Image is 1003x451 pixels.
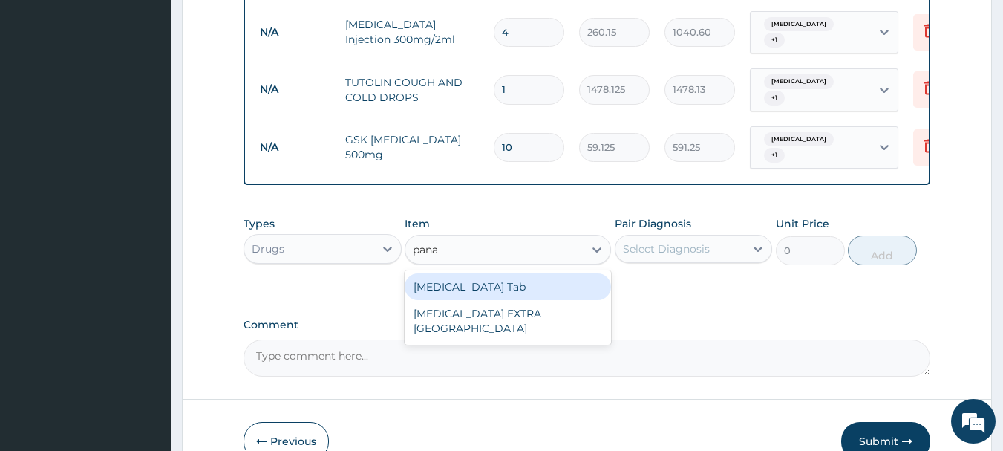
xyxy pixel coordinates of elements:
span: [MEDICAL_DATA] [764,17,834,32]
span: We're online! [86,132,205,282]
span: [MEDICAL_DATA] [764,132,834,147]
td: N/A [252,76,338,103]
td: N/A [252,134,338,161]
label: Types [244,218,275,230]
textarea: Type your message and hit 'Enter' [7,296,283,348]
span: + 1 [764,148,785,163]
label: Unit Price [776,216,829,231]
img: d_794563401_company_1708531726252_794563401 [27,74,60,111]
div: Drugs [252,241,284,256]
div: Chat with us now [77,83,249,103]
span: + 1 [764,33,785,48]
span: + 1 [764,91,785,106]
td: N/A [252,19,338,46]
td: GSK [MEDICAL_DATA] 500mg [338,125,486,169]
td: [MEDICAL_DATA] Injection 300mg/2ml [338,10,486,54]
span: [MEDICAL_DATA] [764,74,834,89]
div: [MEDICAL_DATA] Tab [405,273,611,300]
div: Select Diagnosis [623,241,710,256]
button: Add [848,236,917,265]
div: Minimize live chat window [244,7,279,43]
label: Item [405,216,430,231]
label: Pair Diagnosis [615,216,691,231]
label: Comment [244,319,931,331]
td: TUTOLIN COUGH AND COLD DROPS [338,68,486,112]
div: [MEDICAL_DATA] EXTRA [GEOGRAPHIC_DATA] [405,300,611,342]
